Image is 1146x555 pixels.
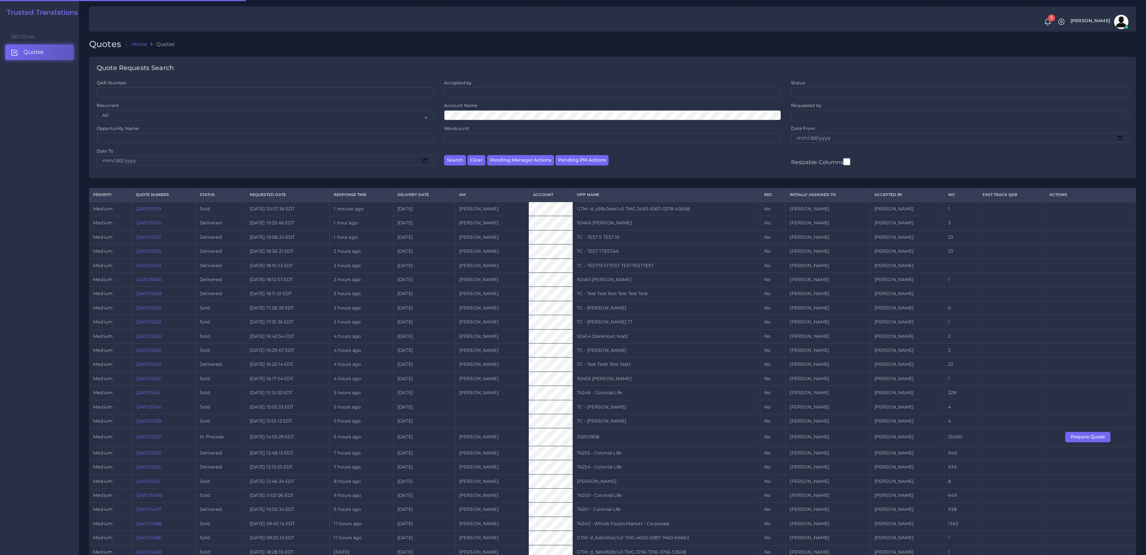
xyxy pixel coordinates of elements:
td: [DATE] 16:17:54 EDT [245,372,330,386]
label: Status [791,80,805,86]
td: [PERSON_NAME] [870,230,944,244]
td: GTM: d_c6fb0dec1v2 TMG.3493-5067-0378-40048 [573,202,760,216]
td: [DATE] [393,216,455,230]
td: No [760,244,786,258]
th: Requested Date [245,188,330,202]
td: [PERSON_NAME] [786,358,870,372]
td: 2 hours ago [330,272,393,286]
td: 3 hours ago [330,315,393,329]
a: QAR125572 [136,234,161,240]
td: Delivered [196,287,246,301]
label: Wordcount [444,125,469,131]
td: [PERSON_NAME] [455,460,529,474]
td: Delivered [196,503,246,517]
td: [PERSON_NAME] [870,244,944,258]
td: TC - [PERSON_NAME] TT [573,315,760,329]
td: 3 [944,216,979,230]
th: Actions [1045,188,1136,202]
td: [PERSON_NAME] [455,343,529,357]
td: TC - Test Testt Test Testt [573,358,760,372]
span: medium [93,220,112,225]
a: Trusted Translations [2,9,78,17]
td: 7 hours ago [330,460,393,474]
td: [PERSON_NAME] [455,386,529,400]
td: 92465 [PERSON_NAME] [573,272,760,286]
td: [DATE] [393,414,455,428]
td: [PERSON_NAME] [455,287,529,301]
a: Prepare Quote [1065,434,1115,439]
td: 74255 - Colonial Life [573,446,760,460]
th: WC [944,188,979,202]
td: 92456 [PERSON_NAME] [573,372,760,386]
a: QAR125525 [136,464,161,470]
td: No [760,301,786,315]
td: [PERSON_NAME] [786,244,870,258]
button: Clear [467,155,485,165]
td: 1 [944,315,979,329]
td: 4 [944,400,979,414]
td: Delivered [196,460,246,474]
a: QAR125552 [136,376,161,381]
td: [DATE] 20:57:36 EDT [245,202,330,216]
span: medium [93,464,112,470]
td: [DATE] [393,258,455,272]
a: Quotes [5,45,74,60]
td: [DATE] [393,272,455,286]
td: No [760,315,786,329]
a: Home [131,41,147,48]
td: 939 [944,460,979,474]
td: No [760,372,786,386]
label: Accepted by [444,80,472,86]
td: [PERSON_NAME] [455,474,529,488]
td: [PERSON_NAME] [455,315,529,329]
td: [PERSON_NAME] [870,258,944,272]
td: No [760,386,786,400]
td: [PERSON_NAME] [786,329,870,343]
td: 2 [944,329,979,343]
td: 23 [944,230,979,244]
td: Sold [196,488,246,502]
td: [DATE] 15:03:33 EDT [245,400,330,414]
td: [PERSON_NAME] [455,258,529,272]
td: TC - [PERSON_NAME] [573,301,760,315]
td: 1 hour ago [330,216,393,230]
td: 1 [944,372,979,386]
td: 92466 [PERSON_NAME] [573,216,760,230]
span: Sections [11,34,35,39]
td: TC - TEST TTESTAA [573,244,760,258]
td: [PERSON_NAME] [786,474,870,488]
label: Recurrent [97,102,119,108]
td: 2 hours ago [330,258,393,272]
td: [DATE] [393,329,455,343]
td: [PERSON_NAME] [786,216,870,230]
td: Delivered [196,216,246,230]
td: [DATE] [393,301,455,315]
th: Priority [89,188,131,202]
td: [DATE] 18:16:53 EDT [245,258,330,272]
td: Sold [196,400,246,414]
td: TC - TEST S TEST M [573,230,760,244]
td: [PERSON_NAME] [870,272,944,286]
th: Accepted by [870,188,944,202]
td: [PERSON_NAME] [870,400,944,414]
td: [PERSON_NAME] [455,358,529,372]
td: 328 [944,386,979,400]
td: 5 hours ago [330,400,393,414]
td: Delivered [196,358,246,372]
span: medium [93,450,112,456]
span: medium [93,479,112,484]
td: [DATE] 17:58:39 EDT [245,301,330,315]
td: TC - [PERSON_NAME] [573,400,760,414]
a: QAR125574 [136,220,161,225]
td: [PERSON_NAME] [786,301,870,315]
a: [PERSON_NAME]avatar [1067,15,1131,29]
td: [PERSON_NAME] [870,428,944,446]
li: Quotes [147,41,175,48]
a: QAR125538 [136,418,161,424]
td: [PERSON_NAME] [870,343,944,357]
td: Sold [196,329,246,343]
span: medium [93,418,112,424]
td: No [760,216,786,230]
td: No [760,329,786,343]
